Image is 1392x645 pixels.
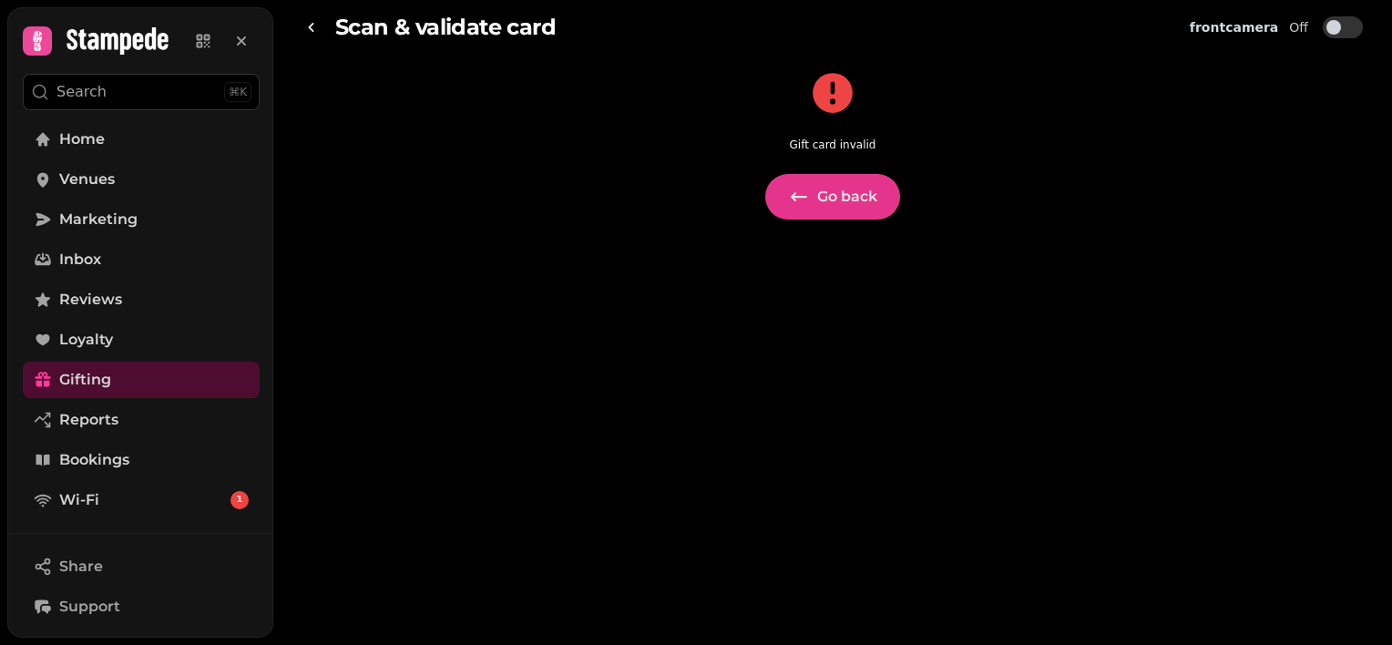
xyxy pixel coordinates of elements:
[765,174,900,220] button: Go back
[23,482,260,518] a: Wi-Fi1
[23,241,260,278] a: Inbox
[1289,16,1308,38] label: Off
[23,589,260,625] button: Support
[1190,18,1278,37] label: front camera
[23,74,260,110] button: Search⌘K
[23,282,260,318] a: Reviews
[237,494,242,507] span: 1
[23,548,260,585] button: Share
[59,596,120,618] span: Support
[23,402,260,438] a: Reports
[59,329,113,351] span: Loyalty
[23,322,260,358] a: Loyalty
[59,169,115,190] span: Venues
[56,81,107,103] p: Search
[59,556,103,578] span: Share
[23,362,260,398] a: Gifting
[59,449,129,471] span: Bookings
[302,9,335,46] a: go-back
[59,289,122,311] span: Reviews
[59,249,101,271] span: Inbox
[23,201,260,238] a: Marketing
[790,138,876,152] p: Gift card invalid
[335,10,556,45] h2: Scan & validate card
[59,128,105,150] span: Home
[59,489,99,511] span: Wi-Fi
[59,409,118,431] span: Reports
[23,442,260,478] a: Bookings
[224,82,251,102] div: ⌘K
[23,121,260,158] a: Home
[23,161,260,198] a: Venues
[59,209,138,230] span: Marketing
[59,369,111,391] span: Gifting
[817,189,877,204] span: Go back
